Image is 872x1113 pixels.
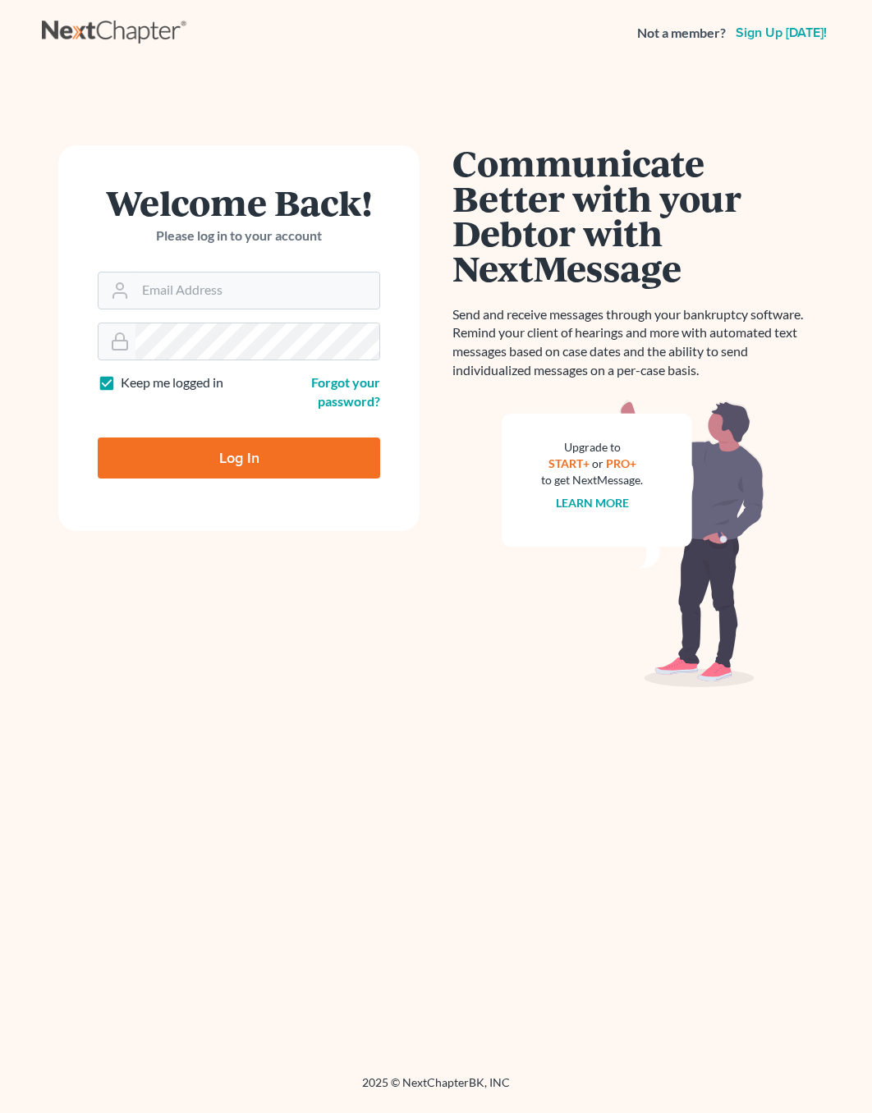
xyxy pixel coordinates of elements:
p: Please log in to your account [98,227,380,245]
img: nextmessage_bg-59042aed3d76b12b5cd301f8e5b87938c9018125f34e5fa2b7a6b67550977c72.svg [502,400,764,687]
a: Forgot your password? [311,374,380,409]
div: 2025 © NextChapterBK, INC [42,1074,830,1104]
label: Keep me logged in [121,373,223,392]
input: Email Address [135,273,379,309]
span: or [592,456,604,470]
div: to get NextMessage. [541,472,643,488]
strong: Not a member? [637,24,726,43]
input: Log In [98,437,380,479]
h1: Welcome Back! [98,185,380,220]
a: Learn more [556,496,629,510]
h1: Communicate Better with your Debtor with NextMessage [452,145,814,286]
div: Upgrade to [541,439,643,456]
p: Send and receive messages through your bankruptcy software. Remind your client of hearings and mo... [452,305,814,380]
a: START+ [548,456,590,470]
a: Sign up [DATE]! [732,26,830,39]
a: PRO+ [606,456,636,470]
